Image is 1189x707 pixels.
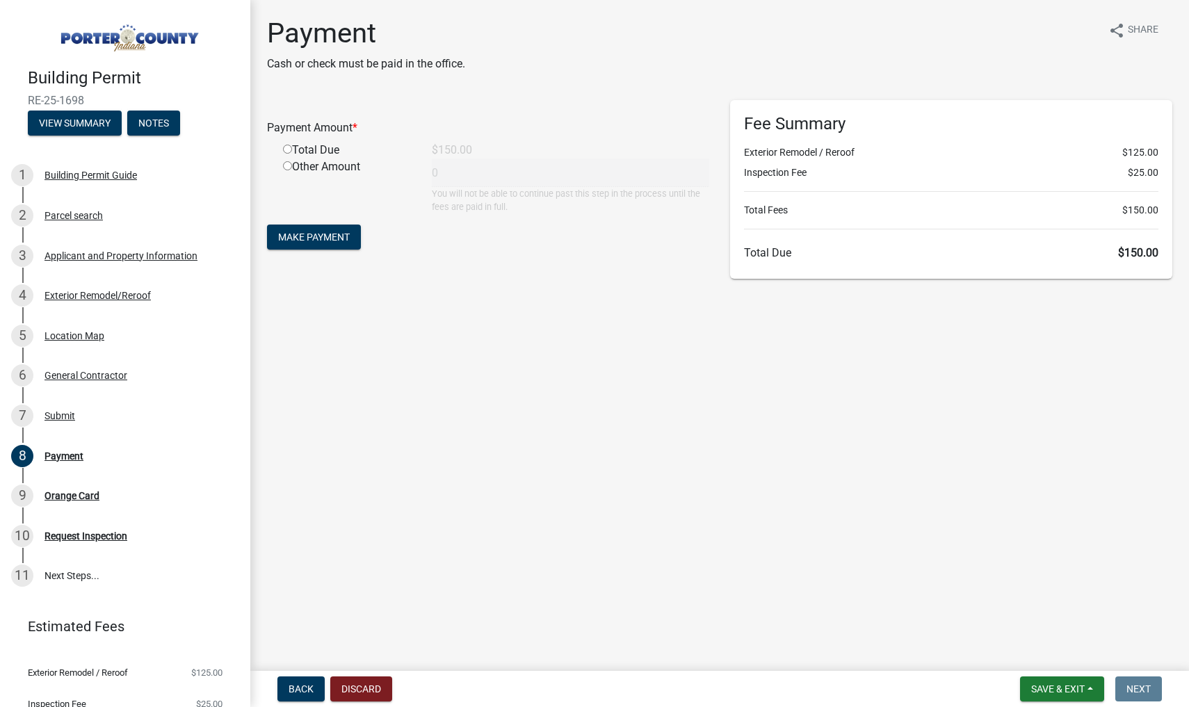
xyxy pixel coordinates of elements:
span: RE-25-1698 [28,94,223,107]
div: 2 [11,204,33,227]
div: Request Inspection [45,531,127,541]
div: Total Due [273,142,421,159]
button: Discard [330,676,392,701]
wm-modal-confirm: Notes [127,118,180,129]
div: General Contractor [45,371,127,380]
div: Payment Amount [257,120,720,136]
div: 3 [11,245,33,267]
button: Next [1115,676,1162,701]
h4: Building Permit [28,68,239,88]
span: Back [289,683,314,694]
div: Other Amount [273,159,421,213]
p: Cash or check must be paid in the office. [267,56,465,72]
div: 6 [11,364,33,387]
div: 11 [11,564,33,587]
i: share [1108,22,1125,39]
h6: Fee Summary [744,114,1158,134]
div: Orange Card [45,491,99,501]
li: Inspection Fee [744,165,1158,180]
div: 4 [11,284,33,307]
button: shareShare [1097,17,1170,44]
span: $150.00 [1122,203,1158,218]
li: Total Fees [744,203,1158,218]
div: Exterior Remodel/Reroof [45,291,151,300]
span: Exterior Remodel / Reroof [28,668,128,677]
h6: Total Due [744,246,1158,259]
div: 1 [11,164,33,186]
a: Estimated Fees [11,612,228,640]
button: Save & Exit [1020,676,1104,701]
div: 9 [11,485,33,507]
img: Porter County, Indiana [28,15,228,54]
li: Exterior Remodel / Reroof [744,145,1158,160]
span: $125.00 [1122,145,1158,160]
div: 7 [11,405,33,427]
span: $25.00 [1128,165,1158,180]
div: 10 [11,525,33,547]
div: 5 [11,325,33,347]
button: Notes [127,111,180,136]
div: Parcel search [45,211,103,220]
div: Building Permit Guide [45,170,137,180]
div: Submit [45,411,75,421]
div: Location Map [45,331,104,341]
div: 8 [11,445,33,467]
span: Next [1126,683,1151,694]
wm-modal-confirm: Summary [28,118,122,129]
div: Payment [45,451,83,461]
button: Back [277,676,325,701]
span: $125.00 [191,668,223,677]
button: View Summary [28,111,122,136]
span: Share [1128,22,1158,39]
div: Applicant and Property Information [45,251,197,261]
span: Make Payment [278,231,350,243]
span: Save & Exit [1031,683,1085,694]
h1: Payment [267,17,465,50]
button: Make Payment [267,225,361,250]
span: $150.00 [1118,246,1158,259]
